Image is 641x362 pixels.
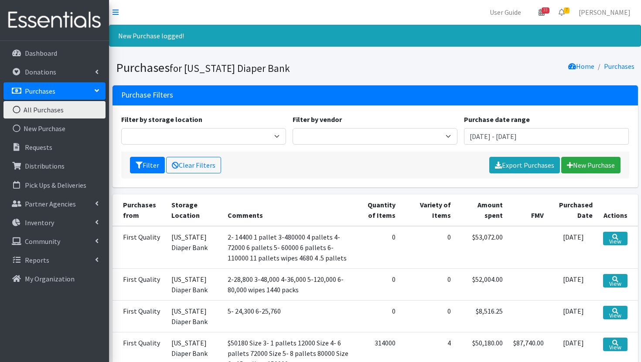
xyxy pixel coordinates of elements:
[564,7,569,14] span: 7
[166,226,222,269] td: [US_STATE] Diaper Bank
[603,306,627,319] a: View
[25,143,52,152] p: Requests
[568,62,594,71] a: Home
[25,181,86,189] p: Pick Ups & Deliveries
[25,68,56,76] p: Donations
[3,157,106,175] a: Distributions
[483,3,528,21] a: User Guide
[166,157,221,173] a: Clear Filters
[25,237,60,246] p: Community
[3,251,106,269] a: Reports
[293,114,342,125] label: Filter by vendor
[113,300,166,332] td: First Quality
[222,194,354,226] th: Comments
[456,300,508,332] td: $8,516.25
[3,6,106,35] img: HumanEssentials
[603,338,627,351] a: View
[25,49,57,58] p: Dashboard
[109,25,641,47] div: New Purchase logged!
[598,194,638,226] th: Actions
[3,214,106,231] a: Inventory
[166,300,222,332] td: [US_STATE] Diaper Bank
[222,226,354,269] td: 2- 14400 1 pallet 3-480000 4 pallets 4- 72000 6 pallets 5- 60000 6 pallets 6-110000 11 pallets wi...
[542,7,549,14] span: 33
[3,176,106,194] a: Pick Ups & Deliveries
[222,300,354,332] td: 5- 24,300 6-25,760
[25,87,55,95] p: Purchases
[456,226,508,269] td: $53,072.00
[166,194,222,226] th: Storage Location
[25,218,54,227] p: Inventory
[604,62,634,71] a: Purchases
[464,128,629,145] input: January 1, 2011 - December 31, 2011
[572,3,638,21] a: [PERSON_NAME]
[113,268,166,300] td: First Quality
[464,114,530,125] label: Purchase date range
[25,162,65,170] p: Distributions
[3,120,106,137] a: New Purchase
[489,157,560,173] a: Export Purchases
[603,232,627,245] a: View
[166,268,222,300] td: [US_STATE] Diaper Bank
[354,226,401,269] td: 0
[25,200,76,208] p: Partner Agencies
[508,194,549,226] th: FMV
[456,194,508,226] th: Amount spent
[549,268,598,300] td: [DATE]
[25,256,49,264] p: Reports
[549,300,598,332] td: [DATE]
[552,3,572,21] a: 7
[121,91,173,100] h3: Purchase Filters
[3,270,106,288] a: My Organization
[116,60,372,75] h1: Purchases
[3,139,106,156] a: Requests
[401,300,456,332] td: 0
[561,157,621,173] a: New Purchase
[3,44,106,62] a: Dashboard
[603,274,627,288] a: View
[170,62,290,74] small: for [US_STATE] Diaper Bank
[130,157,165,173] button: Filter
[3,233,106,250] a: Community
[456,268,508,300] td: $52,004.00
[354,194,401,226] th: Quantity of Items
[532,3,552,21] a: 33
[3,195,106,213] a: Partner Agencies
[3,63,106,81] a: Donations
[401,268,456,300] td: 0
[401,226,456,269] td: 0
[549,194,598,226] th: Purchased Date
[401,194,456,226] th: Variety of Items
[25,274,75,283] p: My Organization
[3,101,106,118] a: All Purchases
[113,226,166,269] td: First Quality
[121,114,202,125] label: Filter by storage location
[3,82,106,100] a: Purchases
[354,268,401,300] td: 0
[549,226,598,269] td: [DATE]
[113,194,166,226] th: Purchases from
[354,300,401,332] td: 0
[222,268,354,300] td: 2-28,800 3-48,000 4-36,000 5-120,000 6-80,000 wipes 1440 packs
